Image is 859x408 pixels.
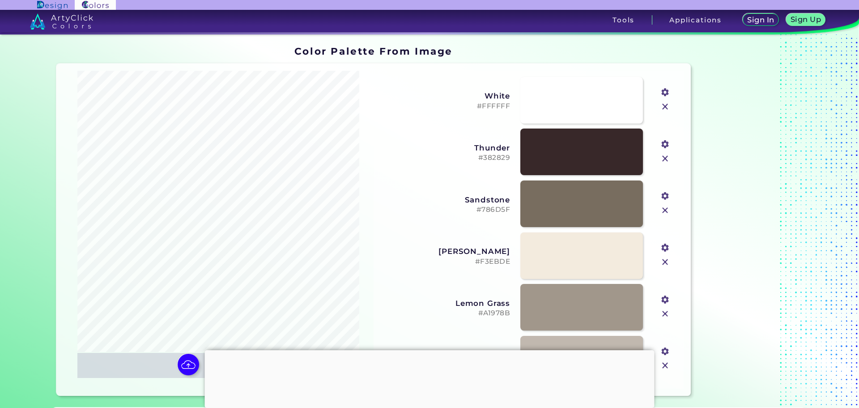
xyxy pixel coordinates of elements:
[659,360,671,371] img: icon_close.svg
[791,16,821,23] h5: Sign Up
[381,206,510,214] h5: #786D5F
[659,205,671,216] img: icon_close.svg
[381,102,510,111] h5: #FFFFFF
[381,195,510,204] h3: Sandstone
[381,143,510,152] h3: Thunder
[747,16,774,24] h5: Sign In
[659,308,671,320] img: icon_close.svg
[659,153,671,164] img: icon_close.svg
[37,1,67,9] img: ArtyClick Design logo
[381,91,510,100] h3: White
[612,17,634,23] h3: Tools
[381,247,510,256] h3: [PERSON_NAME]
[30,13,93,30] img: logo_artyclick_colors_white.svg
[205,350,655,406] iframe: Advertisement
[294,44,453,58] h1: Color Palette From Image
[659,101,671,112] img: icon_close.svg
[786,13,825,26] a: Sign Up
[659,256,671,268] img: icon_close.svg
[742,13,779,26] a: Sign In
[381,299,510,308] h3: Lemon Grass
[694,43,806,399] iframe: Advertisement
[669,17,722,23] h3: Applications
[381,309,510,318] h5: #A1978B
[381,258,510,266] h5: #F3EBDE
[178,354,199,375] img: icon picture
[381,154,510,162] h5: #382829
